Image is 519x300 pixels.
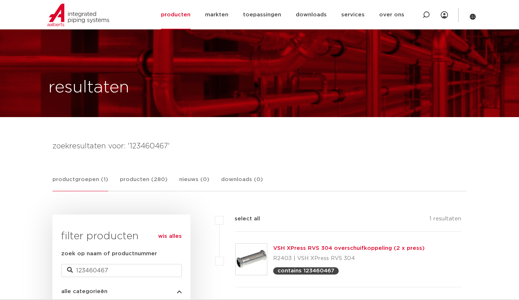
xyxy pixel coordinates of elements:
[48,76,129,99] h1: resultaten
[61,264,182,277] input: zoeken
[278,268,334,273] p: contains 123460467
[158,232,182,241] a: wis alles
[61,249,157,258] label: zoek op naam of productnummer
[120,175,168,191] a: producten (280)
[273,253,425,264] p: R2403 | VSH XPress RVS 304
[429,215,461,226] p: 1 resultaten
[221,175,263,191] a: downloads (0)
[179,175,209,191] a: nieuws (0)
[52,175,108,191] a: productgroepen (1)
[236,244,267,275] img: Thumbnail for VSH XPress RVS 304 overschuifkoppeling (2 x press)
[61,289,107,294] span: alle categorieën
[61,229,182,244] h3: filter producten
[273,245,425,251] a: VSH XPress RVS 304 overschuifkoppeling (2 x press)
[224,215,260,223] label: select all
[61,289,182,294] button: alle categorieën
[52,140,467,152] h4: zoekresultaten voor: '123460467'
